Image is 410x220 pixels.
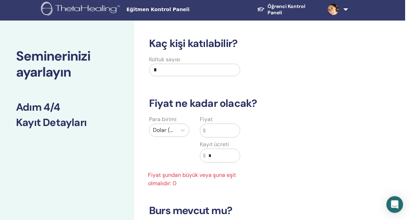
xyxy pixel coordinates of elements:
[145,97,356,110] h3: Fiyat ne kadar olacak?
[386,196,403,213] div: Open Intercom Messenger
[200,116,213,124] label: Fiyat
[252,0,322,19] a: Öğrenci Kontrol Paneli
[149,56,180,64] label: Koltuk sayısı
[16,49,113,80] h2: Seminerinizi ayarlayın
[203,127,206,135] span: $
[145,205,356,217] h3: Burs mevcut mu?
[203,152,206,160] span: $
[328,4,339,15] img: default.jpg
[41,2,122,18] img: logo.png
[16,117,113,129] h3: Kayıt Detayları
[16,101,113,114] h3: Adım 4/4
[126,6,231,14] span: Eğitmen Kontrol Paneli
[144,171,245,188] span: Fiyat şundan büyük veya şuna eşit olmalıdır: 0
[268,3,317,16] font: Öğrenci Kontrol Paneli
[200,141,229,149] label: Kayıt ücreti
[257,7,265,12] img: graduation-cap-white.svg
[149,116,177,124] label: Para birimi
[145,38,356,50] h3: Kaç kişi katılabilir?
